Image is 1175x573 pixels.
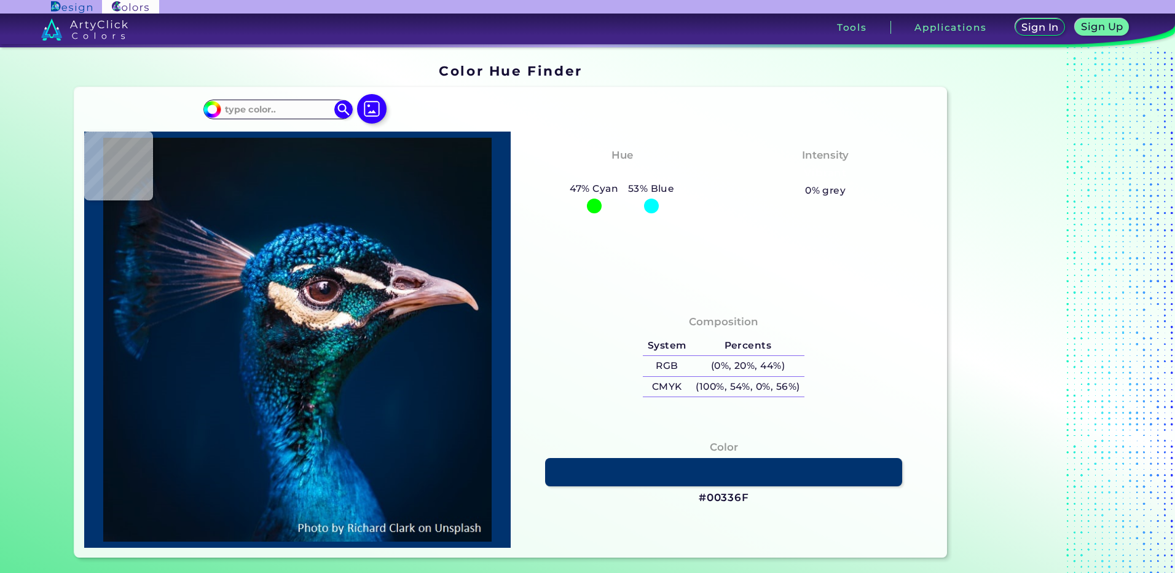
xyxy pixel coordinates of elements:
a: Sign Up [1075,18,1129,36]
a: Sign In [1015,18,1066,36]
h4: Composition [689,313,758,331]
h3: #00336F [699,491,749,505]
h5: Sign Up [1081,22,1123,31]
h5: 47% Cyan [565,181,623,197]
img: ArtyClick Design logo [51,1,92,13]
h3: Vibrant [799,166,852,181]
h3: Cyan-Blue [587,166,657,181]
img: icon picture [357,94,387,124]
h3: Applications [914,23,986,32]
h5: (100%, 54%, 0%, 56%) [691,377,805,397]
h4: Color [710,438,738,456]
h4: Intensity [802,146,849,164]
h3: Tools [837,23,867,32]
h5: RGB [643,356,691,376]
img: img_pavlin.jpg [90,138,505,542]
img: logo_artyclick_colors_white.svg [41,18,128,41]
h5: (0%, 20%, 44%) [691,356,805,376]
h5: Sign In [1021,22,1058,32]
h5: 0% grey [805,183,846,199]
h5: CMYK [643,377,691,397]
input: type color.. [221,101,335,118]
h5: 53% Blue [623,181,679,197]
img: icon search [334,100,353,119]
h5: Percents [691,336,805,356]
h5: System [643,336,691,356]
h4: Hue [611,146,633,164]
h1: Color Hue Finder [439,61,582,80]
